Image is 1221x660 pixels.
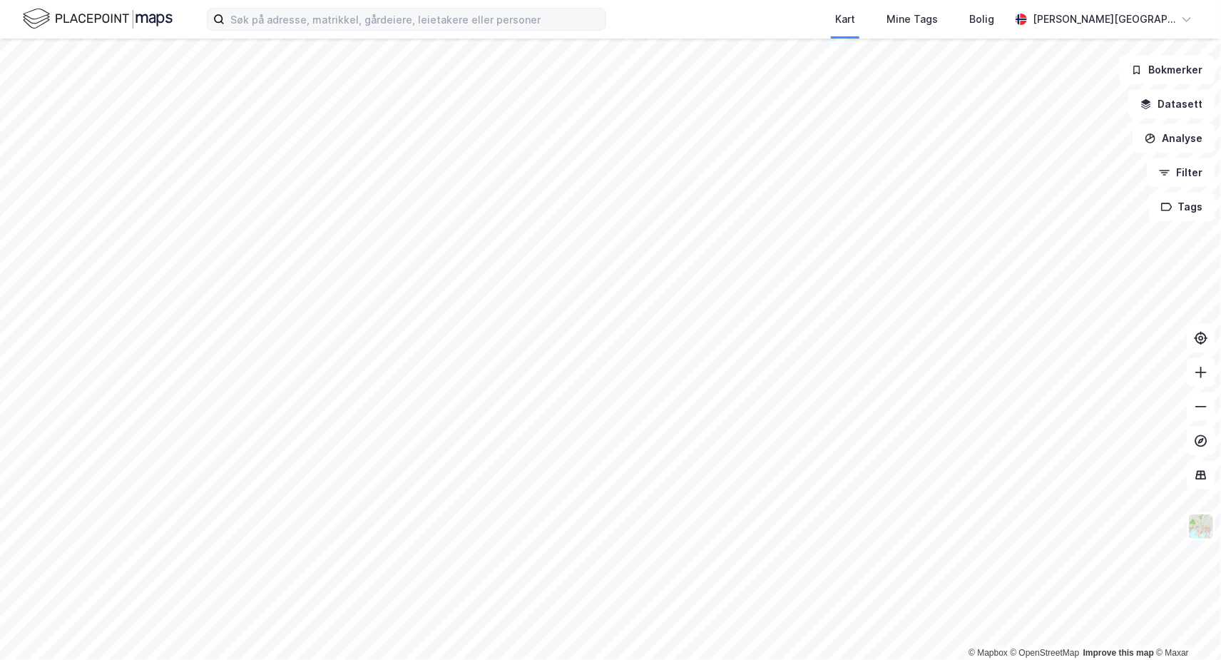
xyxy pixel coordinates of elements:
img: Z [1187,513,1215,540]
button: Bokmerker [1119,56,1215,84]
iframe: Chat Widget [1150,592,1221,660]
img: logo.f888ab2527a4732fd821a326f86c7f29.svg [23,6,173,31]
div: [PERSON_NAME][GEOGRAPHIC_DATA] [1033,11,1175,28]
a: Mapbox [969,648,1008,658]
button: Datasett [1128,90,1215,118]
div: Kontrollprogram for chat [1150,592,1221,660]
button: Filter [1147,158,1215,187]
button: Analyse [1133,124,1215,153]
div: Bolig [969,11,994,28]
a: OpenStreetMap [1011,648,1080,658]
div: Kart [835,11,855,28]
div: Mine Tags [887,11,938,28]
button: Tags [1149,193,1215,221]
a: Improve this map [1083,648,1154,658]
input: Søk på adresse, matrikkel, gårdeiere, leietakere eller personer [225,9,606,30]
